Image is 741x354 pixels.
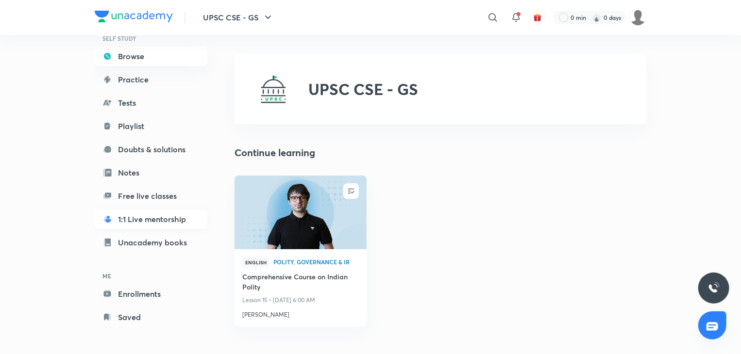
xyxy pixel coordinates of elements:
[197,8,280,27] button: UPSC CSE - GS
[95,186,207,206] a: Free live classes
[95,163,207,182] a: Notes
[708,282,720,294] img: ttu
[95,140,207,159] a: Doubts & solutions
[95,209,207,229] a: 1:1 Live mentorship
[95,284,207,304] a: Enrollments
[242,257,269,268] span: English
[95,268,207,284] h6: ME
[95,93,207,113] a: Tests
[95,116,207,136] a: Playlist
[592,13,602,22] img: streak
[308,80,418,98] h2: UPSC CSE - GS
[95,307,207,327] a: Saved
[533,13,542,22] img: avatar
[95,11,173,22] img: Company Logo
[258,74,289,105] img: UPSC CSE - GS
[95,70,207,89] a: Practice
[273,259,359,266] a: Polity, Governance & IR
[95,233,207,252] a: Unacademy books
[235,145,315,160] h2: Continue learning
[95,47,207,66] a: Browse
[95,30,207,47] h6: SELF STUDY
[242,294,359,306] p: Lesson 15 • [DATE] 6:00 AM
[242,272,359,294] a: Comprehensive Course on Indian Polity
[95,11,173,25] a: Company Logo
[273,259,359,265] span: Polity, Governance & IR
[530,10,545,25] button: avatar
[630,9,646,26] img: Gaikhongam Palmei
[242,306,359,319] a: [PERSON_NAME]
[233,175,368,250] img: new-thumbnail
[235,176,367,249] a: new-thumbnail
